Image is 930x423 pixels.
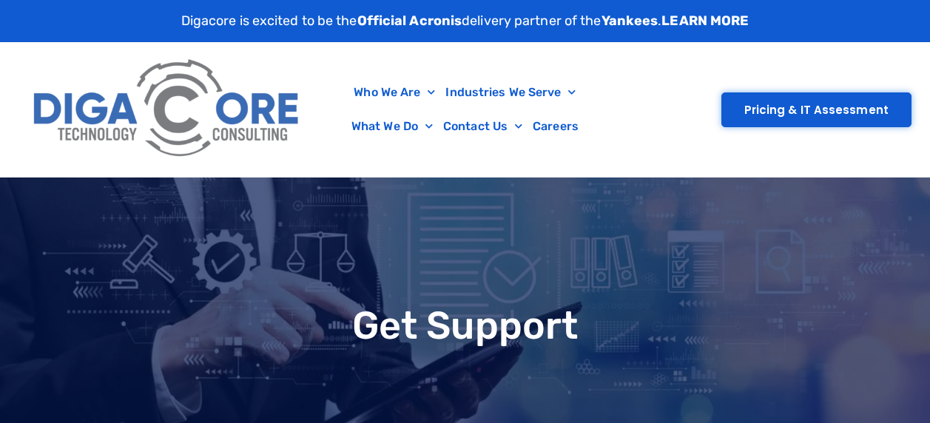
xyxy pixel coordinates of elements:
strong: Official Acronis [357,13,462,29]
a: Pricing & IT Assessment [721,92,912,127]
a: Careers [528,109,584,143]
a: Industries We Serve [440,75,581,109]
a: Contact Us [438,109,528,143]
nav: Menu [316,75,613,143]
p: Digacore is excited to be the delivery partner of the . [181,11,749,31]
a: Who We Are [348,75,440,109]
strong: Yankees [602,13,658,29]
h1: Get Support [7,306,923,345]
img: Digacore Logo [26,50,309,169]
span: Pricing & IT Assessment [744,104,889,115]
a: LEARN MORE [661,13,749,29]
a: What We Do [346,109,438,143]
